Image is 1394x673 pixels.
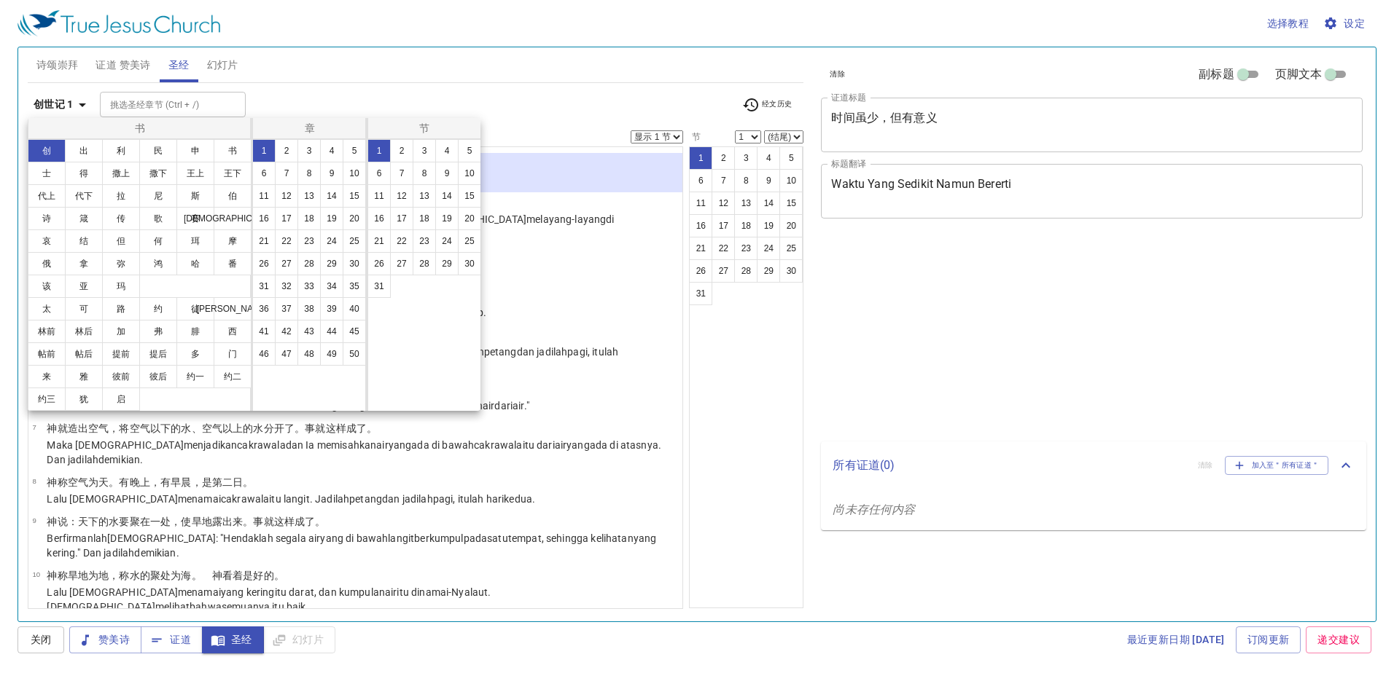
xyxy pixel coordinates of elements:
button: 王下 [214,162,252,185]
button: 5 [458,139,481,162]
button: 7 [275,162,298,185]
button: 11 [252,184,276,208]
button: 箴 [65,207,103,230]
button: 20 [458,207,481,230]
button: 哈 [176,252,214,275]
button: 16 [252,207,276,230]
button: 代上 [28,184,66,208]
button: 路 [102,297,140,320]
button: 39 [320,297,343,320]
button: 10 [343,162,366,185]
button: 犹 [65,387,103,411]
button: 利 [102,139,140,162]
button: 32 [275,275,298,298]
button: 约 [139,297,177,320]
button: 19 [320,207,343,230]
button: 33 [297,275,321,298]
button: 珥 [176,229,214,253]
button: 50 [343,342,366,366]
button: 约二 [214,365,252,388]
button: 林后 [65,320,103,343]
button: 49 [320,342,343,366]
button: 5 [343,139,366,162]
button: [DEMOGRAPHIC_DATA] [214,207,252,230]
button: 提前 [102,342,140,366]
button: 得 [65,162,103,185]
button: 撒下 [139,162,177,185]
button: 30 [343,252,366,275]
button: 约一 [176,365,214,388]
button: 3 [413,139,436,162]
button: 弥 [102,252,140,275]
button: 士 [28,162,66,185]
button: 徒 [176,297,214,320]
button: 30 [458,252,481,275]
button: 帖后 [65,342,103,366]
button: 18 [413,207,436,230]
button: 18 [297,207,321,230]
button: 1 [367,139,391,162]
button: 8 [297,162,321,185]
button: 13 [413,184,436,208]
button: 31 [367,275,391,298]
button: 多 [176,342,214,366]
button: 伯 [214,184,252,208]
button: 书 [214,139,252,162]
button: 彼前 [102,365,140,388]
button: 14 [320,184,343,208]
button: 歌 [139,207,177,230]
button: 番 [214,252,252,275]
button: 2 [275,139,298,162]
button: 26 [367,252,391,275]
button: 19 [435,207,459,230]
button: 出 [65,139,103,162]
button: 42 [275,320,298,343]
button: 21 [252,229,276,253]
button: 申 [176,139,214,162]
button: 14 [435,184,459,208]
button: 6 [252,162,276,185]
button: 1 [252,139,276,162]
button: 28 [297,252,321,275]
button: 34 [320,275,343,298]
button: 10 [458,162,481,185]
button: 12 [275,184,298,208]
button: 26 [252,252,276,275]
button: 启 [102,387,140,411]
button: 27 [390,252,413,275]
button: 提后 [139,342,177,366]
button: 45 [343,320,366,343]
button: 何 [139,229,177,253]
button: 16 [367,207,391,230]
button: 哀 [28,229,66,253]
button: 尼 [139,184,177,208]
p: 节 [371,121,478,135]
button: 20 [343,207,366,230]
button: 9 [435,162,459,185]
button: 鸿 [139,252,177,275]
button: 诗 [28,207,66,230]
button: 4 [435,139,459,162]
button: 7 [390,162,413,185]
p: 章 [256,121,364,135]
button: 西 [214,320,252,343]
button: 结 [65,229,103,253]
button: 24 [435,229,459,253]
button: 来 [28,365,66,388]
button: 帖前 [28,342,66,366]
p: 书 [31,121,249,135]
button: 弗 [139,320,177,343]
button: 3 [297,139,321,162]
button: 43 [297,320,321,343]
button: 22 [275,229,298,253]
button: 斯 [176,184,214,208]
button: 摩 [214,229,252,253]
button: 门 [214,342,252,366]
button: 17 [390,207,413,230]
button: 47 [275,342,298,366]
button: 拿 [65,252,103,275]
button: 赛 [176,207,214,230]
button: 24 [320,229,343,253]
button: 46 [252,342,276,366]
button: 29 [435,252,459,275]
